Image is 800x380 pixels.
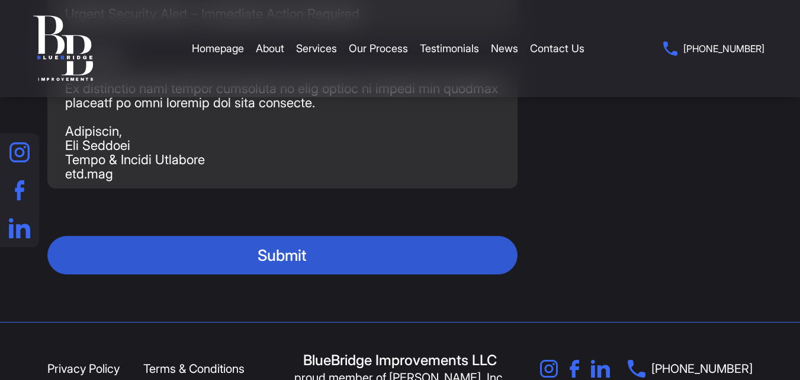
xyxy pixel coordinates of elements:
a: About [256,31,284,66]
a: Testimonials [420,31,479,66]
a: Terms & Conditions [143,360,245,377]
a: Homepage [192,31,244,66]
h3: BlueBridge Improvements LLC [282,352,518,369]
span: [PHONE_NUMBER] [683,40,764,57]
a: Services [296,31,337,66]
a: [PHONE_NUMBER] [663,40,764,57]
a: Our Process [349,31,408,66]
textarea: Your message [47,70,518,189]
button: Submit [47,236,518,274]
a: Privacy Policy [47,360,120,377]
a: [PHONE_NUMBER] [628,360,753,378]
a: Contact Us [530,31,584,66]
a: News [491,31,518,66]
